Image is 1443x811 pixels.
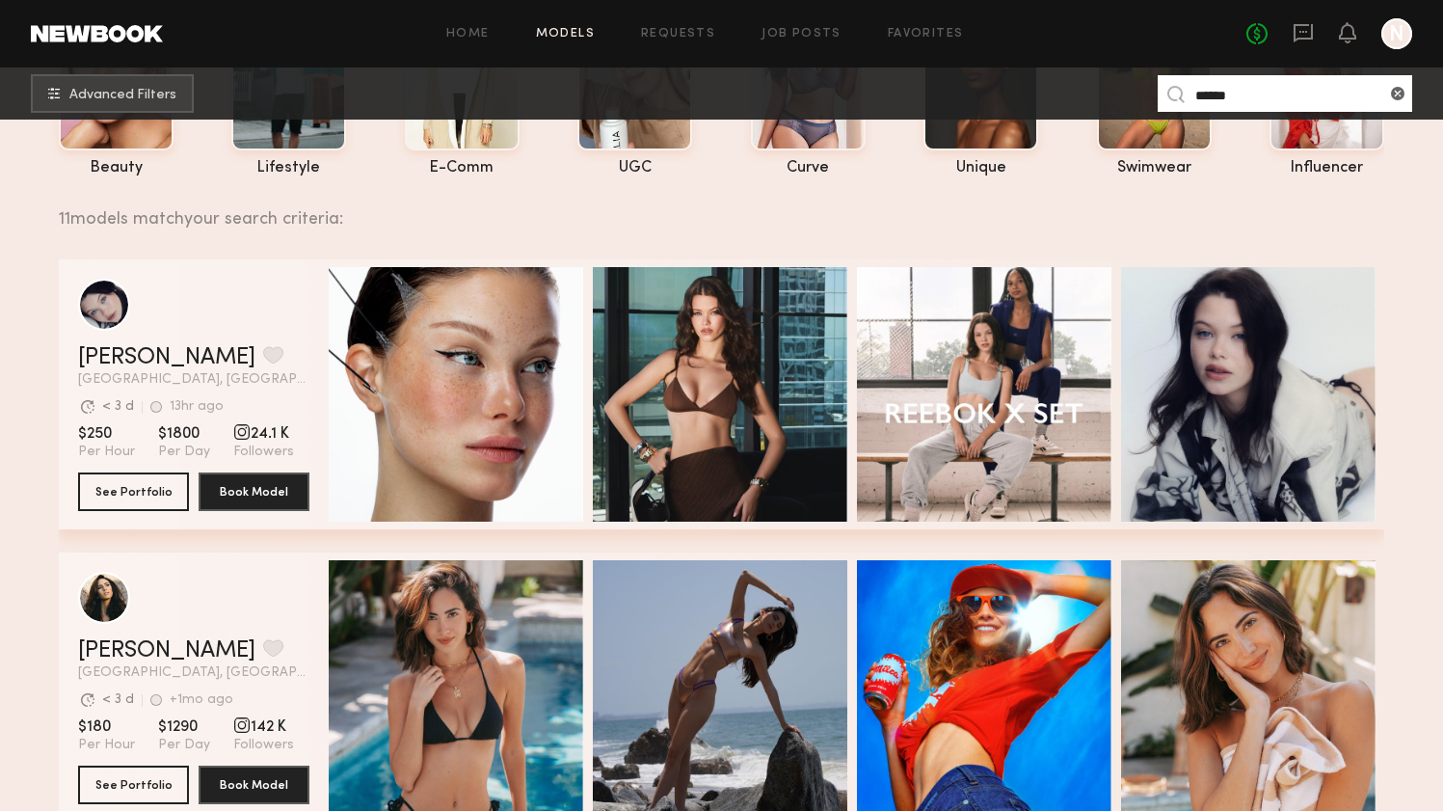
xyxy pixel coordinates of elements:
a: N [1381,18,1412,49]
div: influencer [1269,160,1384,176]
span: Per Hour [78,737,135,754]
button: Book Model [199,473,309,511]
div: 13hr ago [170,400,224,414]
a: Models [536,28,595,41]
span: Followers [233,444,294,461]
div: 11 models match your search criteria: [59,188,1369,229]
span: 142 K [233,717,294,737]
span: $180 [78,717,135,737]
div: beauty [59,160,174,176]
span: Per Hour [78,444,135,461]
button: Advanced Filters [31,74,194,113]
a: Favorites [888,28,964,41]
span: Per Day [158,737,210,754]
div: < 3 d [102,693,134,707]
span: $250 [78,424,135,444]
a: Requests [641,28,715,41]
div: lifestyle [231,160,346,176]
button: See Portfolio [78,766,189,804]
button: See Portfolio [78,473,189,511]
span: [GEOGRAPHIC_DATA], [GEOGRAPHIC_DATA] [78,373,309,387]
span: Followers [233,737,294,754]
span: $1800 [158,424,210,444]
div: e-comm [405,160,520,176]
span: 24.1 K [233,424,294,444]
a: [PERSON_NAME] [78,639,255,662]
button: Book Model [199,766,309,804]
span: [GEOGRAPHIC_DATA], [GEOGRAPHIC_DATA] [78,666,309,680]
a: [PERSON_NAME] [78,346,255,369]
span: $1290 [158,717,210,737]
div: swimwear [1097,160,1212,176]
span: Advanced Filters [69,89,176,102]
div: unique [923,160,1038,176]
a: Home [446,28,490,41]
div: +1mo ago [170,693,233,707]
a: Job Posts [762,28,842,41]
div: < 3 d [102,400,134,414]
span: Per Day [158,444,210,461]
div: curve [751,160,866,176]
div: UGC [577,160,692,176]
